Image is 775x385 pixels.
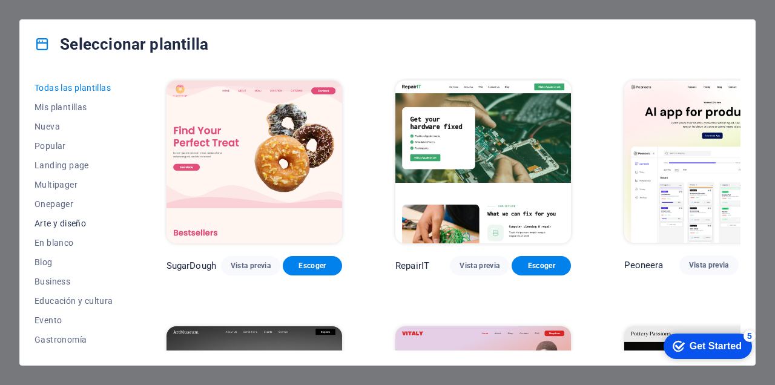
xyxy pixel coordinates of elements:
span: Multipager [35,180,113,189]
span: Todas las plantillas [35,83,113,93]
button: Business [35,272,113,291]
span: Vista previa [460,261,500,271]
span: Popular [35,141,113,151]
span: Arte y diseño [35,219,113,228]
span: Landing page [35,160,113,170]
button: Vista previa [450,256,509,275]
span: Gastronomía [35,335,113,344]
button: Gastronomía [35,330,113,349]
div: Get Started 5 items remaining, 0% complete [10,6,98,31]
button: Mis plantillas [35,97,113,117]
button: Escoger [283,256,342,275]
button: Evento [35,311,113,330]
button: Landing page [35,156,113,175]
p: SugarDough [167,260,216,272]
button: Educación y cultura [35,291,113,311]
span: En blanco [35,238,113,248]
span: Nueva [35,122,113,131]
p: RepairIT [395,260,429,272]
button: En blanco [35,233,113,252]
button: Escoger [512,256,571,275]
span: Escoger [521,261,561,271]
button: Todas las plantillas [35,78,113,97]
h4: Seleccionar plantilla [35,35,208,54]
span: Educación y cultura [35,296,113,306]
button: Nueva [35,117,113,136]
span: Business [35,277,113,286]
button: Blog [35,252,113,272]
img: RepairIT [395,81,571,243]
img: SugarDough [167,81,342,243]
p: Peoneera [624,259,663,271]
button: Multipager [35,175,113,194]
div: Get Started [36,13,88,24]
button: Onepager [35,194,113,214]
button: Popular [35,136,113,156]
div: 5 [90,2,102,15]
span: Onepager [35,199,113,209]
span: Escoger [292,261,332,271]
button: Vista previa [679,255,739,275]
span: Vista previa [231,261,271,271]
span: Evento [35,315,113,325]
span: Vista previa [689,260,729,270]
button: Vista previa [221,256,280,275]
span: Mis plantillas [35,102,113,112]
button: Arte y diseño [35,214,113,233]
span: Blog [35,257,113,267]
button: Salud [35,349,113,369]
